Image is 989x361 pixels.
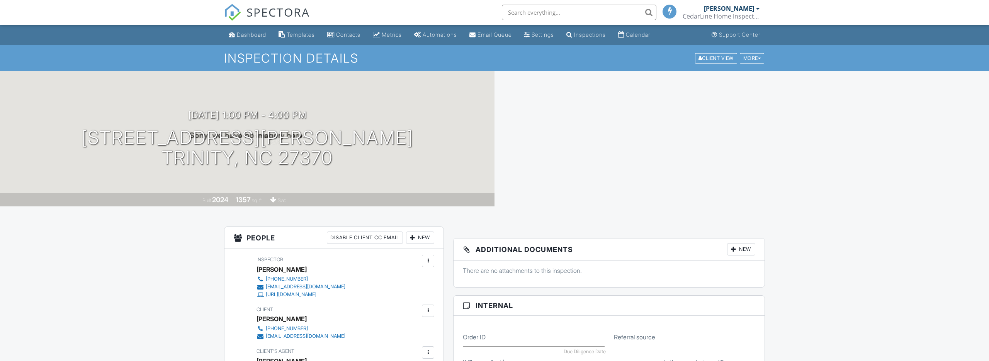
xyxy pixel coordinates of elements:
div: [EMAIL_ADDRESS][DOMAIN_NAME] [266,284,345,290]
a: Client View [694,55,739,61]
h1: [STREET_ADDRESS][PERSON_NAME] Trinity, NC 27370 [82,128,413,169]
div: Templates [287,31,315,38]
div: Calendar [626,31,650,38]
div: Metrics [382,31,402,38]
div: Settings [532,31,554,38]
span: Client's Agent [257,348,294,354]
div: [PERSON_NAME] [704,5,754,12]
a: Settings [521,28,557,42]
a: Templates [275,28,318,42]
div: New [727,243,755,255]
div: [EMAIL_ADDRESS][DOMAIN_NAME] [266,333,345,339]
a: [EMAIL_ADDRESS][DOMAIN_NAME] [257,283,345,291]
a: Calendar [615,28,653,42]
h3: Internal [454,296,765,316]
p: There are no attachments to this inspection. [463,266,755,275]
div: Disable Client CC Email [327,232,403,244]
div: Dashboard [237,31,266,38]
div: More [740,53,765,63]
span: Built [202,198,211,203]
div: Automations [423,31,457,38]
div: [PERSON_NAME] [257,313,307,325]
a: Metrics [370,28,405,42]
a: Inspections [563,28,609,42]
label: Referral source [614,333,655,341]
a: [URL][DOMAIN_NAME] [257,291,345,298]
input: Search everything... [502,5,656,20]
a: Contacts [324,28,364,42]
a: [EMAIL_ADDRESS][DOMAIN_NAME] [257,332,345,340]
a: Support Center [709,28,763,42]
div: Client View [695,53,737,63]
div: New [406,232,434,244]
a: Dashboard [226,28,269,42]
div: [PERSON_NAME] [257,264,307,275]
a: [PHONE_NUMBER] [257,325,345,332]
div: Inspections [574,31,606,38]
h3: Additional Documents [454,238,765,261]
div: [PHONE_NUMBER] [266,325,308,332]
div: CedarLine Home Inspections [683,12,760,20]
h3: People [224,227,444,249]
h3: [DATE] 1:00 pm - 4:00 pm [188,110,307,120]
a: [PHONE_NUMBER] [257,275,345,283]
span: Client [257,307,273,312]
div: Support Center [719,31,760,38]
a: Automations (Basic) [411,28,460,42]
img: The Best Home Inspection Software - Spectora [224,4,241,21]
span: slab [278,198,286,203]
div: Contacts [336,31,360,38]
a: Email Queue [466,28,515,42]
div: [URL][DOMAIN_NAME] [266,291,316,298]
div: Email Queue [478,31,512,38]
label: Due Diligence Date [564,349,606,354]
span: sq. ft. [252,198,263,203]
label: Order ID [463,333,486,341]
div: 1357 [236,196,251,204]
a: SPECTORA [224,10,310,27]
span: Inspector [257,257,283,262]
div: 2024 [212,196,228,204]
div: [PHONE_NUMBER] [266,276,308,282]
h1: Inspection Details [224,51,765,65]
span: SPECTORA [246,4,310,20]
